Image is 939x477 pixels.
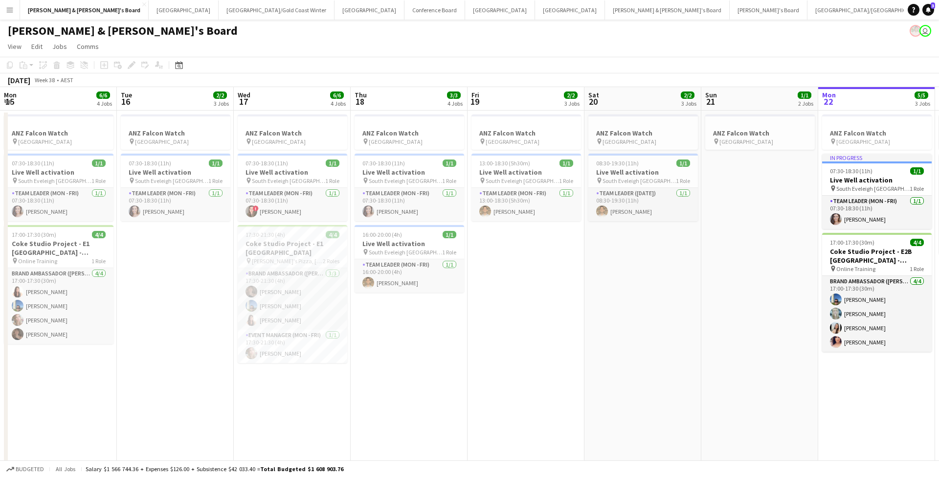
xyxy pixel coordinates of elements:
[92,231,106,238] span: 4/4
[910,25,921,37] app-user-avatar: Arrence Torres
[822,233,932,352] app-job-card: 17:00-17:30 (30m)4/4Coke Studio Project - E2B [GEOGRAPHIC_DATA] - [GEOGRAPHIC_DATA] - BRIEFING CA...
[253,205,259,211] span: !
[326,159,339,167] span: 1/1
[605,0,730,20] button: [PERSON_NAME] & [PERSON_NAME]'s Board
[252,257,323,265] span: [PERSON_NAME]'s Pizza, [GEOGRAPHIC_DATA]
[564,91,578,99] span: 2/2
[821,96,836,107] span: 22
[355,225,464,293] app-job-card: 16:00-20:00 (4h)1/1Live Well activation South Eveleigh [GEOGRAPHIC_DATA]1 RoleTeam Leader (Mon - ...
[16,466,44,473] span: Budgeted
[922,4,934,16] a: 3
[471,91,479,99] span: Fri
[335,0,404,20] button: [GEOGRAPHIC_DATA]
[331,100,346,107] div: 4 Jobs
[603,177,676,184] span: South Eveleigh [GEOGRAPHIC_DATA]
[20,0,149,20] button: [PERSON_NAME] & [PERSON_NAME]'s Board
[246,159,288,167] span: 07:30-18:30 (11h)
[465,0,535,20] button: [GEOGRAPHIC_DATA]
[559,177,573,184] span: 1 Role
[404,0,465,20] button: Conference Board
[915,100,930,107] div: 3 Jobs
[471,154,581,221] div: 13:00-18:30 (5h30m)1/1Live Well activation South Eveleigh [GEOGRAPHIC_DATA]1 RoleTeam Leader (Mon...
[369,249,442,256] span: South Eveleigh [GEOGRAPHIC_DATA]
[931,2,935,9] span: 3
[5,464,45,475] button: Budgeted
[91,177,106,184] span: 1 Role
[798,100,813,107] div: 2 Jobs
[676,159,690,167] span: 1/1
[119,96,132,107] span: 16
[910,167,924,175] span: 1/1
[325,177,339,184] span: 1 Role
[705,129,815,137] h3: ANZ Falcon Watch
[32,76,57,84] span: Week 38
[822,154,932,229] div: In progress07:30-18:30 (11h)1/1Live Well activation South Eveleigh [GEOGRAPHIC_DATA]1 RoleTeam Le...
[52,42,67,51] span: Jobs
[447,91,461,99] span: 3/3
[353,96,367,107] span: 18
[822,154,932,161] div: In progress
[96,91,110,99] span: 6/6
[4,129,113,137] h3: ANZ Falcon Watch
[369,177,442,184] span: South Eveleigh [GEOGRAPHIC_DATA]
[61,76,73,84] div: AEST
[91,257,106,265] span: 1 Role
[355,239,464,248] h3: Live Well activation
[471,129,581,137] h3: ANZ Falcon Watch
[238,239,347,257] h3: Coke Studio Project - E1 [GEOGRAPHIC_DATA]
[705,91,717,99] span: Sun
[238,188,347,221] app-card-role: Team Leader (Mon - Fri)1/107:30-18:30 (11h)![PERSON_NAME]
[919,25,931,37] app-user-avatar: James Millard
[73,40,103,53] a: Comms
[355,114,464,150] div: ANZ Falcon Watch [GEOGRAPHIC_DATA]
[4,225,113,344] app-job-card: 17:00-17:30 (30m)4/4Coke Studio Project - E1 [GEOGRAPHIC_DATA] - BRIEFING CALL Online Training1 R...
[822,247,932,265] h3: Coke Studio Project - E2B [GEOGRAPHIC_DATA] - [GEOGRAPHIC_DATA] - BRIEFING CALL
[129,159,171,167] span: 07:30-18:30 (11h)
[588,168,698,177] h3: Live Well activation
[355,91,367,99] span: Thu
[4,168,113,177] h3: Live Well activation
[705,114,815,150] app-job-card: ANZ Falcon Watch [GEOGRAPHIC_DATA]
[4,40,25,53] a: View
[4,188,113,221] app-card-role: Team Leader (Mon - Fri)1/107:30-18:30 (11h)[PERSON_NAME]
[48,40,71,53] a: Jobs
[4,154,113,221] app-job-card: 07:30-18:30 (11h)1/1Live Well activation South Eveleigh [GEOGRAPHIC_DATA]1 RoleTeam Leader (Mon -...
[238,154,347,221] app-job-card: 07:30-18:30 (11h)1/1Live Well activation South Eveleigh [GEOGRAPHIC_DATA]1 RoleTeam Leader (Mon -...
[92,159,106,167] span: 1/1
[596,159,639,167] span: 08:30-19:30 (11h)
[822,176,932,184] h3: Live Well activation
[822,91,836,99] span: Mon
[588,114,698,150] div: ANZ Falcon Watch [GEOGRAPHIC_DATA]
[12,159,54,167] span: 07:30-18:30 (11h)
[135,177,208,184] span: South Eveleigh [GEOGRAPHIC_DATA]
[471,114,581,150] app-job-card: ANZ Falcon Watch [GEOGRAPHIC_DATA]
[915,91,928,99] span: 5/5
[238,268,347,330] app-card-role: Brand Ambassador ([PERSON_NAME])3/317:30-21:30 (4h)[PERSON_NAME][PERSON_NAME][PERSON_NAME]
[588,154,698,221] div: 08:30-19:30 (11h)1/1Live Well activation South Eveleigh [GEOGRAPHIC_DATA]1 RoleTeam Leader ([DATE...
[719,138,773,145] span: [GEOGRAPHIC_DATA]
[362,159,405,167] span: 07:30-18:30 (11h)
[471,168,581,177] h3: Live Well activation
[77,42,99,51] span: Comms
[807,0,933,20] button: [GEOGRAPHIC_DATA]/[GEOGRAPHIC_DATA]
[121,154,230,221] div: 07:30-18:30 (11h)1/1Live Well activation South Eveleigh [GEOGRAPHIC_DATA]1 RoleTeam Leader (Mon -...
[330,91,344,99] span: 6/6
[836,265,875,273] span: Online Training
[238,330,347,363] app-card-role: Event Manager (Mon - Fri)1/117:30-21:30 (4h)[PERSON_NAME]
[676,177,690,184] span: 1 Role
[588,91,599,99] span: Sat
[822,114,932,150] div: ANZ Falcon Watch [GEOGRAPHIC_DATA]
[4,91,17,99] span: Mon
[830,167,872,175] span: 07:30-18:30 (11h)
[238,129,347,137] h3: ANZ Falcon Watch
[470,96,479,107] span: 19
[559,159,573,167] span: 1/1
[910,185,924,192] span: 1 Role
[355,154,464,221] div: 07:30-18:30 (11h)1/1Live Well activation South Eveleigh [GEOGRAPHIC_DATA]1 RoleTeam Leader (Mon -...
[588,129,698,137] h3: ANZ Falcon Watch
